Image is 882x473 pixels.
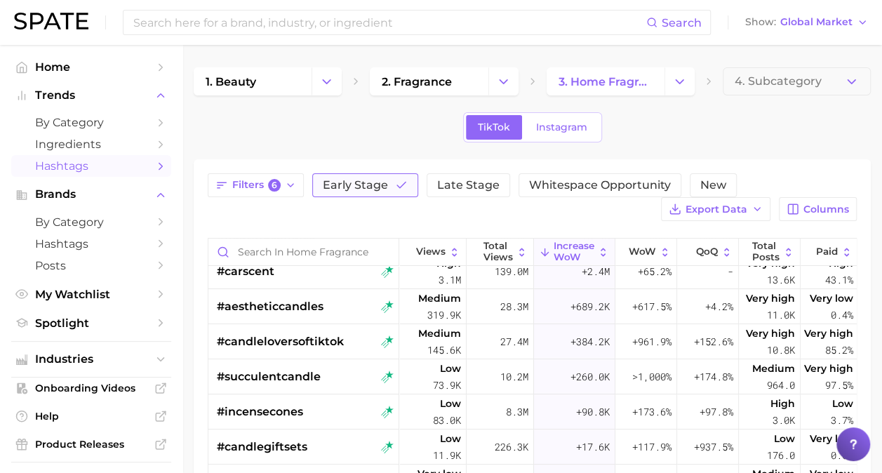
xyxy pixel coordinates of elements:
button: #aestheticcandlestiktok rising starMedium319.9k28.3m+689.2k+617.5%+4.2%Very high11.0kVery low0.4% [208,289,858,324]
a: Ingredients [11,133,171,155]
span: Very high [746,290,795,307]
a: by Category [11,112,171,133]
span: Total Views [483,241,513,262]
span: Very high [804,325,853,342]
a: Hashtags [11,233,171,255]
button: #candlegiftsetstiktok rising starLow11.9k226.3k+17.6k+117.9%+937.5%Low176.0Very low0.0% [208,429,858,465]
span: by Category [35,116,147,129]
span: 10.8k [767,342,795,359]
span: Very low [810,430,853,447]
img: tiktok rising star [381,300,394,313]
span: #succulentcandle [217,368,321,385]
span: +617.5% [632,298,671,315]
span: Product Releases [35,438,147,451]
button: Trends [11,85,171,106]
button: 4. Subcategory [723,67,871,95]
span: Industries [35,353,147,366]
button: Brands [11,184,171,205]
span: 4. Subcategory [735,75,822,88]
span: 28.3m [500,298,528,315]
span: 83.0k [433,412,461,429]
span: Hashtags [35,159,147,173]
span: #candlegiftsets [217,439,307,455]
a: Spotlight [11,312,171,334]
span: 6 [268,179,281,192]
span: Low [440,395,461,412]
span: 97.5% [825,377,853,394]
span: 73.9k [433,377,461,394]
span: Onboarding Videos [35,382,147,394]
span: Hashtags [35,237,147,251]
input: Search here for a brand, industry, or ingredient [132,11,646,34]
span: 145.6k [427,342,461,359]
span: Help [35,410,147,422]
span: Whitespace Opportunity [529,180,671,191]
span: TikTok [478,121,510,133]
span: +961.9% [632,333,671,350]
a: 3. home fragrance [547,67,664,95]
img: tiktok rising star [381,335,394,348]
span: #candleloversoftiktok [217,333,344,350]
span: 10.2m [500,368,528,385]
button: #succulentcandletiktok rising starLow73.9k10.2m+260.0k>1,000%+174.8%Medium964.0Very high97.5% [208,359,858,394]
span: 1. beauty [206,75,256,88]
span: Ingredients [35,138,147,151]
button: #candleloversoftiktoktiktok rising starMedium145.6k27.4m+384.2k+961.9%+152.6%Very high10.8kVery h... [208,324,858,359]
a: Posts [11,255,171,277]
span: Views [416,246,446,258]
button: Filters6 [208,173,304,197]
span: Search [662,16,702,29]
a: 1. beauty [194,67,312,95]
a: Onboarding Videos [11,378,171,399]
span: +117.9% [632,439,671,455]
img: tiktok rising star [381,371,394,383]
span: Very low [810,290,853,307]
span: 85.2% [825,342,853,359]
span: WoW [629,246,656,258]
span: 176.0 [767,447,795,464]
span: 3.0k [773,412,795,429]
span: +65.2% [638,263,671,280]
span: 3. home fragrance [559,75,653,88]
img: tiktok rising star [381,265,394,278]
span: New [700,180,726,191]
span: +260.0k [570,368,610,385]
span: QoQ [696,246,718,258]
span: 0.0% [831,447,853,464]
span: Medium [752,360,795,377]
span: #aestheticcandles [217,298,323,315]
span: Paid [816,246,838,258]
span: 11.0k [767,307,795,324]
span: Show [745,18,776,26]
span: Low [440,360,461,377]
span: Low [832,395,853,412]
a: Home [11,56,171,78]
img: tiktok rising star [381,406,394,418]
span: 11.9k [433,447,461,464]
img: SPATE [14,13,88,29]
span: Export Data [686,204,747,215]
span: Very high [746,325,795,342]
span: - [728,263,733,280]
span: +17.6k [576,439,610,455]
button: Change Category [312,67,342,95]
span: High [770,395,795,412]
span: Medium [418,325,461,342]
span: by Category [35,215,147,229]
span: 139.0m [495,263,528,280]
span: 27.4m [500,333,528,350]
a: Help [11,406,171,427]
span: Low [774,430,795,447]
span: +689.2k [570,298,610,315]
button: Increase WoW [534,239,615,266]
span: Increase WoW [554,241,594,262]
span: Late Stage [437,180,500,191]
button: QoQ [677,239,739,266]
span: 43.1% [825,272,853,288]
button: Industries [11,349,171,370]
span: 13.6k [767,272,795,288]
button: Export Data [661,197,770,221]
span: 0.4% [831,307,853,324]
button: Total Posts [739,239,801,266]
span: +173.6% [632,404,671,420]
